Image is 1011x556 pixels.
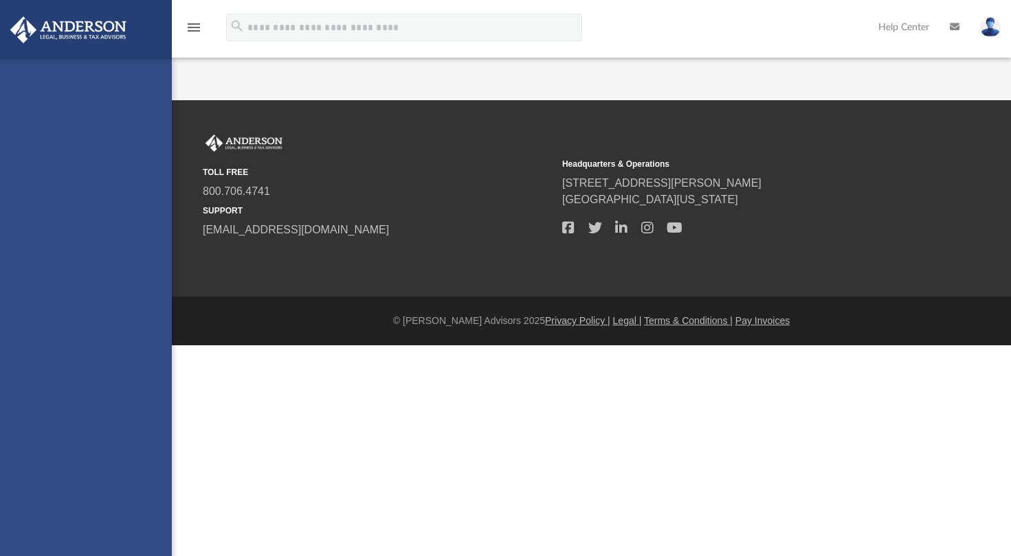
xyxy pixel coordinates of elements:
[172,314,1011,328] div: © [PERSON_NAME] Advisors 2025
[203,135,285,152] img: Anderson Advisors Platinum Portal
[562,158,912,170] small: Headquarters & Operations
[6,16,131,43] img: Anderson Advisors Platinum Portal
[613,315,642,326] a: Legal |
[545,315,610,326] a: Privacy Policy |
[203,185,270,197] a: 800.706.4741
[562,194,738,205] a: [GEOGRAPHIC_DATA][US_STATE]
[230,19,245,34] i: search
[562,177,762,189] a: [STREET_ADDRESS][PERSON_NAME]
[735,315,790,326] a: Pay Invoices
[203,224,389,235] a: [EMAIL_ADDRESS][DOMAIN_NAME]
[186,19,202,36] i: menu
[203,205,553,217] small: SUPPORT
[980,17,1001,37] img: User Pic
[203,166,553,178] small: TOLL FREE
[186,26,202,36] a: menu
[644,315,733,326] a: Terms & Conditions |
